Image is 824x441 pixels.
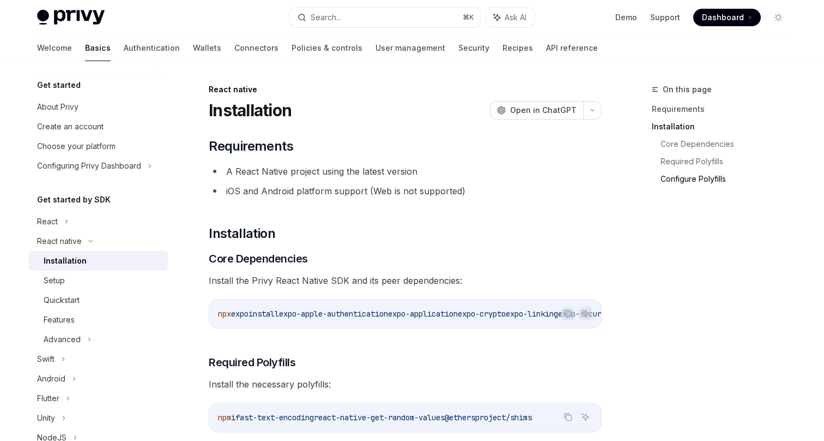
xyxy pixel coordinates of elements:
[37,159,141,172] div: Configuring Privy Dashboard
[37,10,105,25] img: light logo
[124,35,180,61] a: Authentication
[37,392,59,405] div: Flutter
[561,306,575,320] button: Copy the contents from the code block
[510,105,577,116] span: Open in ChatGPT
[37,120,104,133] div: Create an account
[652,100,796,118] a: Requirements
[445,413,532,422] span: @ethersproject/shims
[44,254,87,267] div: Installation
[28,290,168,310] a: Quickstart
[490,101,583,120] button: Open in ChatGPT
[209,84,602,95] div: React native
[770,9,787,26] button: Toggle dark mode
[663,83,712,96] span: On this page
[28,136,168,156] a: Choose your platform
[209,100,292,120] h1: Installation
[28,117,168,136] a: Create an account
[506,309,558,319] span: expo-linking
[505,12,526,23] span: Ask AI
[458,35,489,61] a: Security
[44,333,81,346] div: Advanced
[44,274,65,287] div: Setup
[290,8,481,27] button: Search...⌘K
[209,225,275,242] span: Installation
[209,183,602,199] li: iOS and Android platform support (Web is not supported)
[578,306,592,320] button: Ask AI
[375,35,445,61] a: User management
[209,138,293,155] span: Requirements
[28,97,168,117] a: About Privy
[37,79,81,92] h5: Get started
[231,413,235,422] span: i
[37,35,72,61] a: Welcome
[85,35,111,61] a: Basics
[37,100,78,114] div: About Privy
[458,309,506,319] span: expo-crypto
[44,294,80,307] div: Quickstart
[486,8,534,27] button: Ask AI
[561,410,575,424] button: Copy the contents from the code block
[661,153,796,170] a: Required Polyfills
[249,309,279,319] span: install
[218,309,231,319] span: npx
[37,372,65,385] div: Android
[209,251,308,266] span: Core Dependencies
[615,12,637,23] a: Demo
[661,170,796,188] a: Configure Polyfills
[558,309,632,319] span: expo-secure-store
[693,9,761,26] a: Dashboard
[28,271,168,290] a: Setup
[463,13,474,22] span: ⌘ K
[661,135,796,153] a: Core Dependencies
[702,12,744,23] span: Dashboard
[37,215,58,228] div: React
[231,309,249,319] span: expo
[234,35,278,61] a: Connectors
[578,410,592,424] button: Ask AI
[502,35,533,61] a: Recipes
[37,140,116,153] div: Choose your platform
[37,353,54,366] div: Swift
[652,118,796,135] a: Installation
[546,35,598,61] a: API reference
[292,35,362,61] a: Policies & controls
[209,164,602,179] li: A React Native project using the latest version
[218,413,231,422] span: npm
[314,413,445,422] span: react-native-get-random-values
[28,310,168,330] a: Features
[209,273,602,288] span: Install the Privy React Native SDK and its peer dependencies:
[37,193,111,206] h5: Get started by SDK
[235,413,314,422] span: fast-text-encoding
[37,235,82,248] div: React native
[388,309,458,319] span: expo-application
[44,313,75,326] div: Features
[311,11,341,24] div: Search...
[37,412,55,425] div: Unity
[28,251,168,271] a: Installation
[209,355,295,370] span: Required Polyfills
[279,309,388,319] span: expo-apple-authentication
[209,377,602,392] span: Install the necessary polyfills:
[650,12,680,23] a: Support
[193,35,221,61] a: Wallets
